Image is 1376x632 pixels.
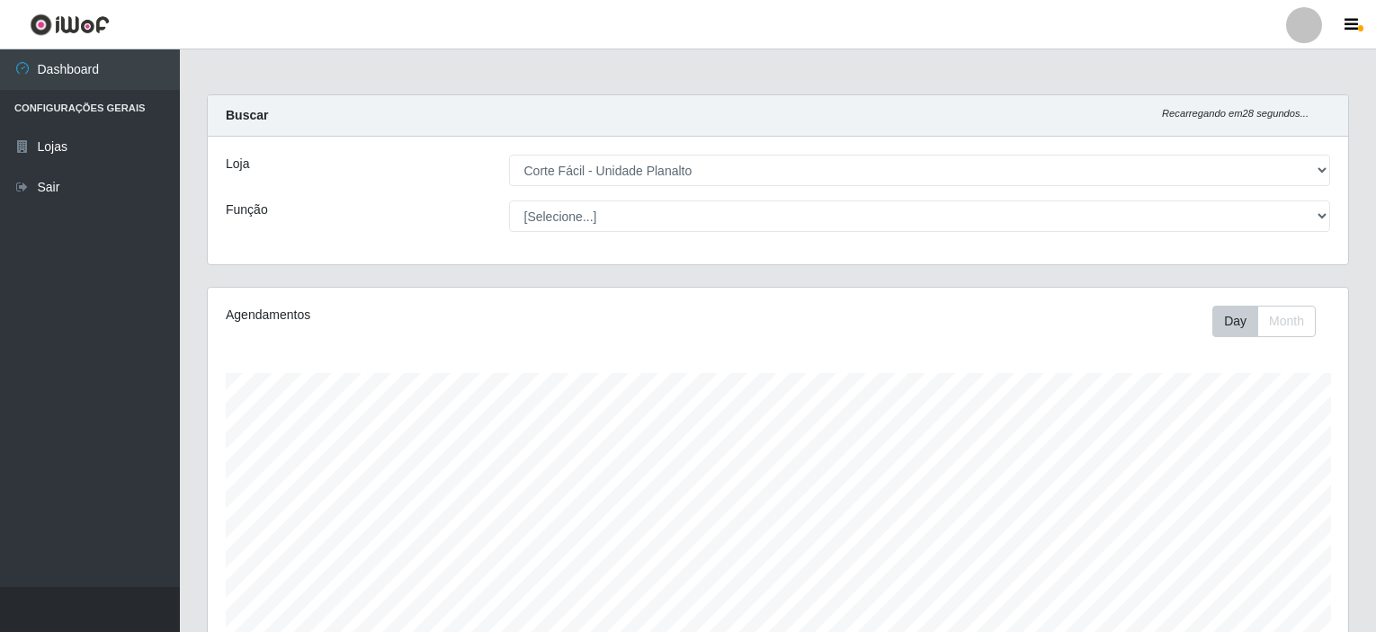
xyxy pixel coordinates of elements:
img: CoreUI Logo [30,13,110,36]
div: Toolbar with button groups [1212,306,1330,337]
div: Agendamentos [226,306,670,325]
button: Month [1257,306,1316,337]
label: Loja [226,155,249,174]
label: Função [226,200,268,219]
i: Recarregando em 28 segundos... [1162,108,1309,119]
strong: Buscar [226,108,268,122]
button: Day [1212,306,1258,337]
div: First group [1212,306,1316,337]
